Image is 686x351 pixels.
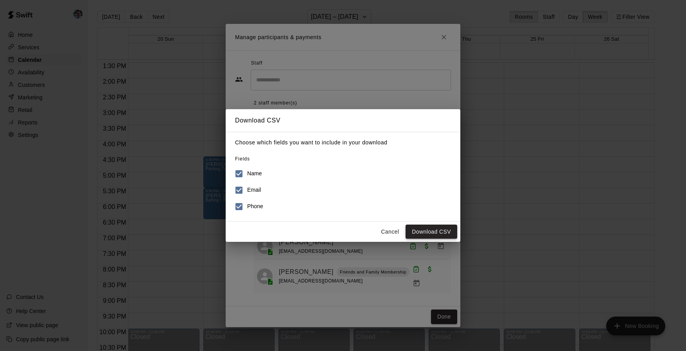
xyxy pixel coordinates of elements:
h6: Email [247,186,261,194]
button: Cancel [377,225,402,239]
h6: Phone [247,202,263,211]
p: Choose which fields you want to include in your download [235,139,451,147]
button: Download CSV [406,225,457,239]
span: Fields [235,156,250,162]
h2: Download CSV [226,109,460,132]
h6: Name [247,169,262,178]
